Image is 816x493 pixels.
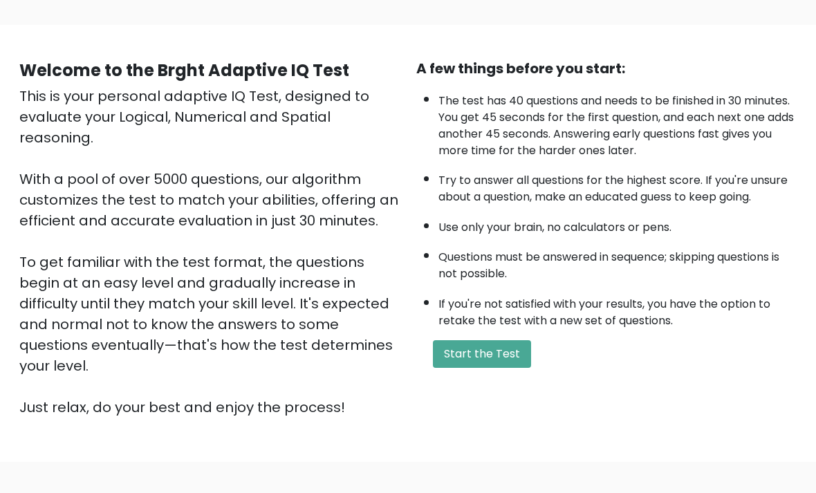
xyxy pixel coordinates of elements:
[438,86,797,159] li: The test has 40 questions and needs to be finished in 30 minutes. You get 45 seconds for the firs...
[438,212,797,236] li: Use only your brain, no calculators or pens.
[438,242,797,282] li: Questions must be answered in sequence; skipping questions is not possible.
[19,86,400,418] div: This is your personal adaptive IQ Test, designed to evaluate your Logical, Numerical and Spatial ...
[19,59,349,82] b: Welcome to the Brght Adaptive IQ Test
[438,165,797,205] li: Try to answer all questions for the highest score. If you're unsure about a question, make an edu...
[416,58,797,79] div: A few things before you start:
[433,340,531,368] button: Start the Test
[438,289,797,329] li: If you're not satisfied with your results, you have the option to retake the test with a new set ...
